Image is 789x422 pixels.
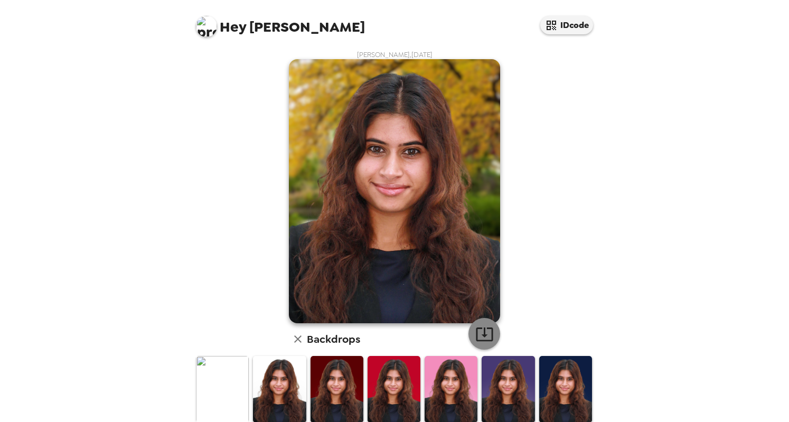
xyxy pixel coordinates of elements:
[540,16,593,34] button: IDcode
[220,17,246,36] span: Hey
[357,50,433,59] span: [PERSON_NAME] , [DATE]
[196,11,365,34] span: [PERSON_NAME]
[289,59,500,323] img: user
[196,16,217,37] img: profile pic
[307,331,360,348] h6: Backdrops
[196,356,249,422] img: Original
